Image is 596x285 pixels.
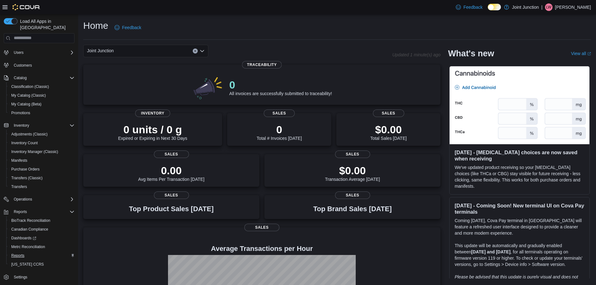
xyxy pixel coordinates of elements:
[455,217,584,236] p: Coming [DATE], Cova Pay terminal in [GEOGRAPHIC_DATA] will feature a refreshed user interface des...
[463,4,482,10] span: Feedback
[6,174,77,182] button: Transfers (Classic)
[455,242,584,267] p: This update will be automatically and gradually enabled between , for all terminals operating on ...
[11,102,42,107] span: My Catalog (Beta)
[9,261,46,268] a: [US_STATE] CCRS
[9,174,74,182] span: Transfers (Classic)
[14,197,32,202] span: Operations
[545,3,553,11] div: Luke Wilhoit
[9,130,50,138] a: Adjustments (Classic)
[6,260,77,269] button: [US_STATE] CCRS
[9,157,74,164] span: Manifests
[6,216,77,225] button: BioTrack Reconciliation
[138,164,205,182] div: Avg Items Per Transaction [DATE]
[244,224,279,231] span: Sales
[6,82,77,91] button: Classification (Classic)
[555,3,591,11] p: [PERSON_NAME]
[9,226,74,233] span: Canadian Compliance
[14,63,32,68] span: Customers
[325,164,380,182] div: Transaction Average [DATE]
[6,225,77,234] button: Canadian Compliance
[9,83,74,90] span: Classification (Classic)
[11,244,45,249] span: Metrc Reconciliation
[11,208,29,216] button: Reports
[264,109,295,117] span: Sales
[14,209,27,214] span: Reports
[11,227,48,232] span: Canadian Compliance
[9,165,42,173] a: Purchase Orders
[229,79,332,96] div: All invoices are successfully submitted to traceability!
[14,75,27,80] span: Catalog
[11,208,74,216] span: Reports
[9,252,74,259] span: Reports
[14,275,27,280] span: Settings
[13,4,40,10] img: Cova
[9,148,74,155] span: Inventory Manager (Classic)
[455,202,584,215] h3: [DATE] - Coming Soon! New terminal UI on Cova Pay terminals
[9,100,44,108] a: My Catalog (Beta)
[9,83,52,90] a: Classification (Classic)
[9,139,74,147] span: Inventory Count
[11,74,74,82] span: Catalog
[9,234,74,242] span: Dashboards
[455,149,584,162] h3: [DATE] - [MEDICAL_DATA] choices are now saved when receiving
[392,52,441,57] p: Updated 1 minute(s) ago
[9,148,61,155] a: Inventory Manager (Classic)
[1,74,77,82] button: Catalog
[546,3,551,11] span: LW
[11,196,35,203] button: Operations
[154,150,189,158] span: Sales
[9,261,74,268] span: Washington CCRS
[14,123,29,128] span: Inventory
[242,61,282,69] span: Traceability
[6,242,77,251] button: Metrc Reconciliation
[6,147,77,156] button: Inventory Manager (Classic)
[1,48,77,57] button: Users
[11,196,74,203] span: Operations
[9,92,74,99] span: My Catalog (Classic)
[370,123,406,136] p: $0.00
[11,167,40,172] span: Purchase Orders
[18,18,74,31] span: Load All Apps in [GEOGRAPHIC_DATA]
[9,217,53,224] a: BioTrack Reconciliation
[587,52,591,56] svg: External link
[11,262,44,267] span: [US_STATE] CCRS
[541,3,543,11] p: |
[11,49,26,56] button: Users
[83,19,108,32] h1: Home
[6,139,77,147] button: Inventory Count
[88,245,436,252] h4: Average Transactions per Hour
[9,252,27,259] a: Reports
[9,234,39,242] a: Dashboards
[1,121,77,130] button: Inventory
[11,62,34,69] a: Customers
[512,3,539,11] p: Joint Junction
[11,273,74,281] span: Settings
[6,109,77,117] button: Promotions
[11,253,24,258] span: Reports
[6,130,77,139] button: Adjustments (Classic)
[193,48,198,53] button: Clear input
[11,49,74,56] span: Users
[87,47,114,54] span: Joint Junction
[9,183,29,191] a: Transfers
[11,236,36,241] span: Dashboards
[1,272,77,282] button: Settings
[9,243,48,251] a: Metrc Reconciliation
[335,150,370,158] span: Sales
[448,48,494,59] h2: What's new
[138,164,205,177] p: 0.00
[11,184,27,189] span: Transfers
[313,205,392,213] h3: Top Brand Sales [DATE]
[200,48,205,53] button: Open list of options
[6,251,77,260] button: Reports
[9,92,48,99] a: My Catalog (Classic)
[9,130,74,138] span: Adjustments (Classic)
[112,21,144,34] a: Feedback
[11,273,30,281] a: Settings
[1,61,77,70] button: Customers
[14,50,23,55] span: Users
[229,79,332,91] p: 0
[11,61,74,69] span: Customers
[9,243,74,251] span: Metrc Reconciliation
[488,10,488,11] span: Dark Mode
